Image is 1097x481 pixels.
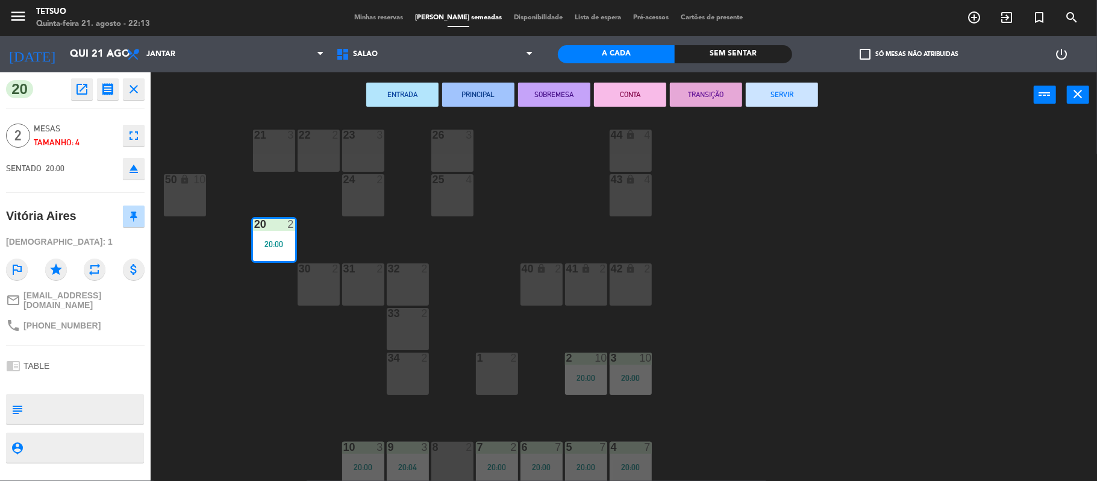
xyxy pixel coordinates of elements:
span: [PERSON_NAME] semeadas [409,14,508,21]
div: 3 [466,130,473,140]
button: open_in_new [71,78,93,100]
div: 4 [644,174,651,185]
i: menu [9,7,27,25]
div: 41 [566,263,567,274]
i: lock [581,263,591,274]
div: 10 [595,353,607,363]
div: 5 [566,442,567,453]
span: check_box_outline_blank [860,49,871,60]
button: power_input [1034,86,1056,104]
i: search [1064,10,1079,25]
span: 2 [6,124,30,148]
div: 43 [611,174,611,185]
div: 3 [611,353,611,363]
span: Jantar [146,50,175,58]
button: close [123,78,145,100]
span: Cartões de presente [675,14,749,21]
span: Disponibilidade [508,14,569,21]
div: 2 [287,219,295,230]
div: 4 [644,130,651,140]
button: SERVIR [746,83,818,107]
i: person_pin [10,441,23,454]
div: 4 [611,442,611,453]
i: fullscreen [127,128,141,143]
div: 3 [421,442,428,453]
i: mail_outline [6,293,20,307]
div: A cada [558,45,675,63]
span: Minhas reservas [348,14,409,21]
div: 34 [388,353,389,363]
i: close [1071,87,1086,101]
div: 20:00 [342,463,384,471]
i: lock [536,263,546,274]
span: Salão [353,50,378,58]
span: Pré-acessos [627,14,675,21]
i: power_input [1038,87,1052,101]
div: 20 [254,219,255,230]
div: 2 [566,353,567,363]
label: Só mesas não atribuidas [860,49,959,60]
div: 2 [421,308,428,319]
i: open_in_new [75,82,89,96]
div: 2 [332,130,339,140]
div: 30 [299,263,299,274]
i: add_circle_outline [967,10,981,25]
div: 1 [477,353,478,363]
i: attach_money [123,259,145,280]
div: 20:00 [520,463,563,471]
i: lock [625,263,636,274]
i: power_settings_new [1055,47,1069,61]
button: TRANSIÇÃO [670,83,742,107]
span: 20:00 [46,163,64,173]
div: 7 [599,442,607,453]
button: menu [9,7,27,30]
span: SENTADO [6,163,42,173]
div: Tamanho: 4 [34,136,117,149]
div: 4 [466,174,473,185]
i: lock [180,174,190,184]
button: receipt [97,78,119,100]
div: Quinta-feira 21. agosto - 22:13 [36,18,150,30]
div: 2 [377,263,384,274]
div: 2 [332,263,339,274]
i: lock [625,130,636,140]
span: [EMAIL_ADDRESS][DOMAIN_NAME] [23,291,145,310]
div: 21 [254,130,255,140]
button: close [1067,86,1089,104]
i: subject [10,403,23,416]
div: 2 [599,263,607,274]
button: ENTRADA [366,83,439,107]
i: arrow_drop_down [103,47,117,61]
i: turned_in_not [1032,10,1046,25]
i: outlined_flag [6,259,28,280]
span: 20 [6,80,33,98]
i: phone [6,318,20,333]
div: Sem sentar [675,45,792,63]
div: 7 [644,442,651,453]
div: 2 [377,174,384,185]
div: 3 [377,442,384,453]
span: MESAS [34,122,117,136]
div: 7 [555,442,562,453]
div: 20:00 [610,463,652,471]
div: 33 [388,308,389,319]
div: 50 [165,174,166,185]
div: 44 [611,130,611,140]
div: [DEMOGRAPHIC_DATA]: 1 [6,231,145,253]
div: 10 [639,353,651,363]
div: 2 [466,442,473,453]
i: receipt [101,82,115,96]
button: CONTA [594,83,666,107]
div: 9 [388,442,389,453]
div: 22 [299,130,299,140]
span: TABLE [23,361,49,371]
div: 7 [477,442,478,453]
